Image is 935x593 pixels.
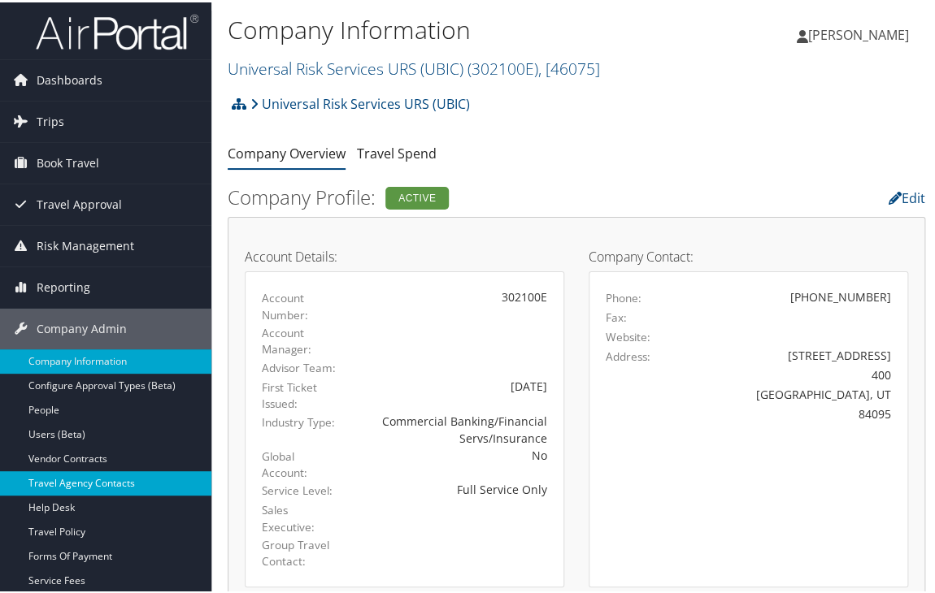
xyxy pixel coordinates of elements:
label: Account Number: [262,288,341,321]
a: Travel Spend [357,142,437,160]
a: [PERSON_NAME] [797,8,925,57]
div: [STREET_ADDRESS] [683,344,891,361]
label: Phone: [606,288,641,304]
span: Risk Management [37,223,134,264]
label: Advisor Team: [262,357,341,374]
span: Trips [37,99,64,140]
a: Edit [889,187,925,205]
label: Group Travel Contact: [262,535,341,568]
h4: Account Details: [245,248,564,261]
div: 302100E [365,286,547,303]
div: Active [385,184,449,207]
div: [PHONE_NUMBER] [790,286,891,303]
span: Book Travel [37,141,99,181]
span: [PERSON_NAME] [808,24,909,41]
label: First Ticket Issued: [262,377,341,410]
label: Industry Type: [262,412,341,428]
div: No [365,444,547,461]
label: Address: [606,346,650,362]
span: Dashboards [37,58,102,98]
span: , [ 46075 ] [538,55,600,77]
h1: Company Information [228,11,693,45]
h4: Company Contact: [589,248,908,261]
label: Fax: [606,307,627,323]
div: 84095 [683,403,891,420]
label: Sales Executive: [262,500,341,533]
a: Universal Risk Services URS (UBIC) [228,55,600,77]
label: Global Account: [262,446,341,479]
div: Commercial Banking/Financial Servs/Insurance [365,410,547,444]
div: 400 [683,364,891,381]
span: Company Admin [37,306,127,347]
a: Universal Risk Services URS (UBIC) [250,85,470,118]
label: Website: [606,327,650,343]
a: Company Overview [228,142,346,160]
label: Account Manager: [262,322,341,356]
label: Service Level: [262,480,341,496]
span: Reporting [37,265,90,305]
h2: Company Profile: [228,181,685,209]
img: airportal-logo.png [36,11,198,49]
span: ( 302100E ) [467,55,538,77]
div: [DATE] [365,375,547,392]
div: [GEOGRAPHIC_DATA], UT [683,383,891,400]
span: Travel Approval [37,182,122,223]
div: Full Service Only [365,478,547,496]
